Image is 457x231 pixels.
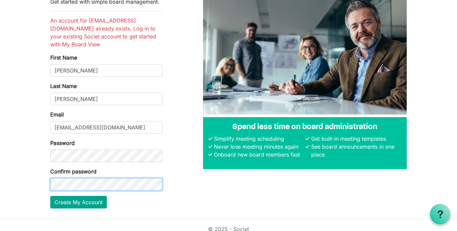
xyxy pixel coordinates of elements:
label: Email [50,111,64,118]
li: An account for [EMAIL_ADDRESS][DOMAIN_NAME] already exists. Log in to your existing Societ accoun... [50,17,162,48]
label: Confirm password [50,167,97,175]
label: First Name [50,54,77,62]
label: Password [50,139,75,147]
label: Last Name [50,82,77,90]
li: Onboard new board members fast [212,151,304,159]
button: Create My Account [50,196,107,208]
h4: Spend less time on board administration [208,122,401,132]
li: See board announcements in one place [310,143,401,159]
li: Get built-in meeting templates [310,135,401,143]
li: Simplify meeting scheduling [212,135,304,143]
li: Never lose meeting minutes again [212,143,304,151]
